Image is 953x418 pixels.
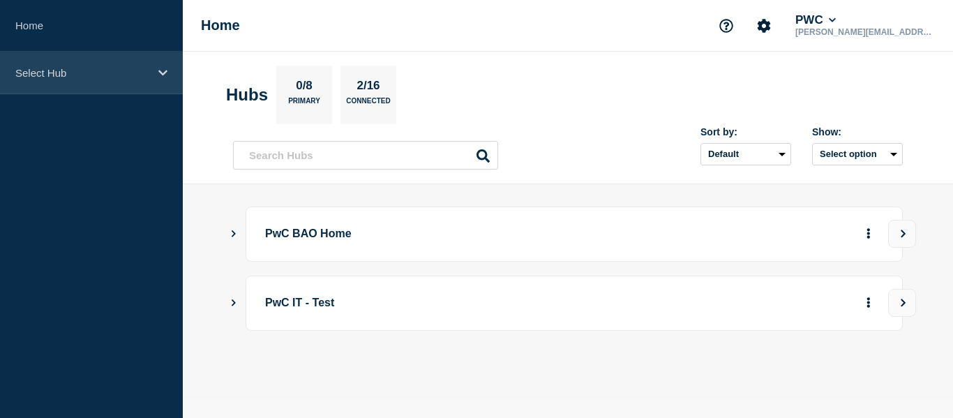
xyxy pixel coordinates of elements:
[15,67,149,79] p: Select Hub
[793,27,938,37] p: [PERSON_NAME][EMAIL_ADDRESS][DOMAIN_NAME]
[265,290,651,316] p: PwC IT - Test
[230,229,237,239] button: Show Connected Hubs
[230,298,237,308] button: Show Connected Hubs
[793,13,839,27] button: PWC
[749,11,779,40] button: Account settings
[860,221,878,247] button: More actions
[201,17,240,33] h1: Home
[888,289,916,317] button: View
[700,126,791,137] div: Sort by:
[291,79,318,97] p: 0/8
[888,220,916,248] button: View
[712,11,741,40] button: Support
[700,143,791,165] select: Sort by
[265,221,651,247] p: PwC BAO Home
[812,126,903,137] div: Show:
[346,97,390,112] p: Connected
[860,290,878,316] button: More actions
[233,141,498,170] input: Search Hubs
[288,97,320,112] p: Primary
[226,85,268,105] h2: Hubs
[812,143,903,165] button: Select option
[352,79,385,97] p: 2/16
